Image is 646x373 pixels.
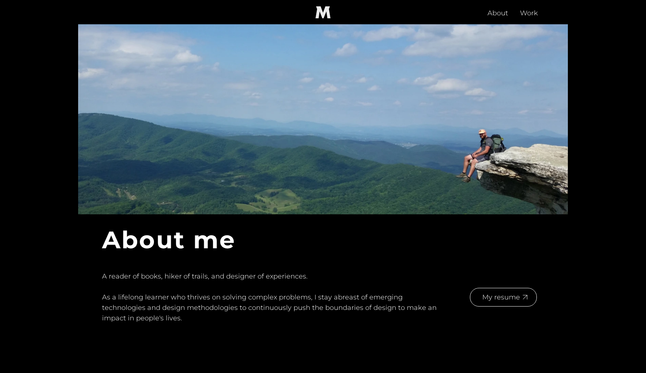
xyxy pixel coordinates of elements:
img: "M" logo [311,6,335,18]
img: Me sitting on the edge of McAfee Knob in Catawba, Virginia. [78,24,568,214]
h1: About me [102,226,544,253]
a: Work [514,0,544,24]
a: My resume [470,288,537,307]
p: A reader of books, hiker of trails, and designer of experiences. ‍ As a lifelong learner who thri... [102,265,439,329]
a: About [482,0,514,24]
a: home [311,0,335,24]
div: My resume [479,292,523,302]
